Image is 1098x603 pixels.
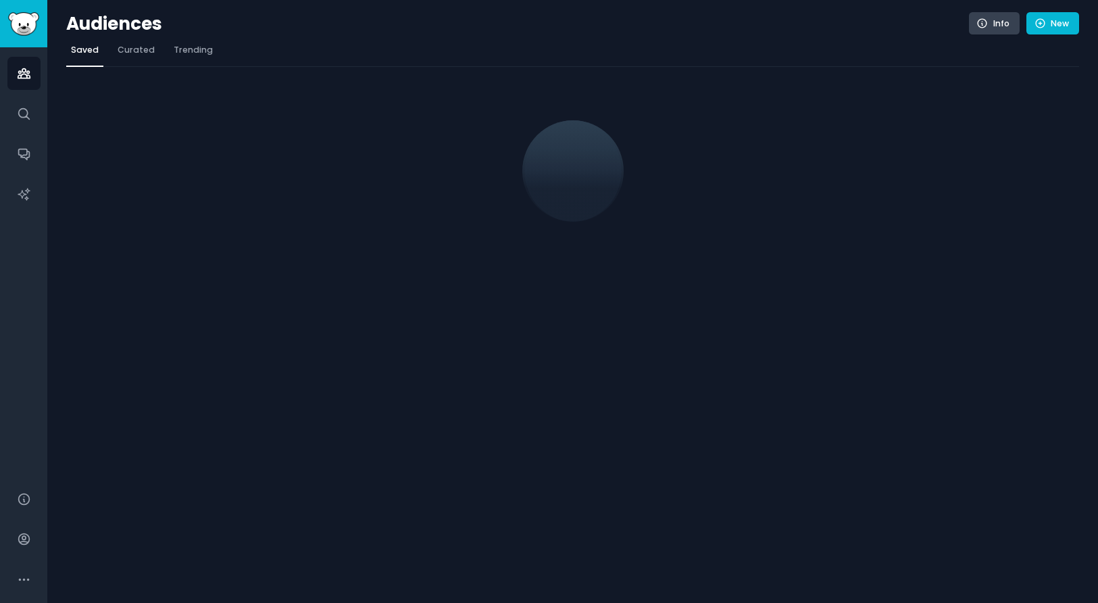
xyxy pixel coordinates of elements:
[71,44,99,56] span: Saved
[8,12,39,36] img: GummySearch logo
[113,39,159,67] a: Curated
[174,44,213,56] span: Trending
[169,39,218,67] a: Trending
[969,12,1020,35] a: Info
[118,44,155,56] span: Curated
[1026,12,1079,35] a: New
[66,13,969,34] h2: Audiences
[66,39,103,67] a: Saved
